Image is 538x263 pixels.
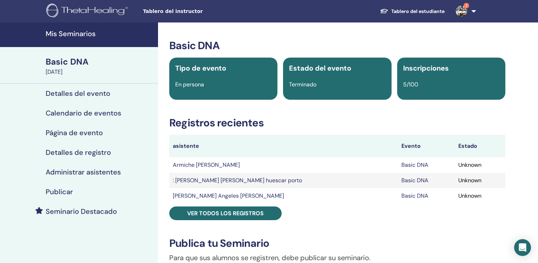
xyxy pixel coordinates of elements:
[398,135,455,157] th: Evento
[514,239,531,256] div: Open Intercom Messenger
[169,157,398,173] td: Armiche [PERSON_NAME]
[458,161,502,169] div: Unknown
[46,168,121,176] h4: Administrar asistentes
[403,81,418,88] span: 5/100
[175,81,204,88] span: En persona
[458,176,502,185] div: Unknown
[46,207,117,216] h4: Seminario Destacado
[46,4,130,19] img: logo.png
[46,89,110,98] h4: Detalles del evento
[46,148,111,157] h4: Detalles de registro
[398,173,455,188] td: Basic DNA
[169,117,505,129] h3: Registros recientes
[46,129,103,137] h4: Página de evento
[455,135,505,157] th: Estado
[46,68,154,76] div: [DATE]
[374,5,450,18] a: Tablero del estudiante
[169,188,398,204] td: [PERSON_NAME] Angeles [PERSON_NAME]
[169,237,505,250] h3: Publica tu Seminario
[380,8,388,14] img: graduation-cap-white.svg
[46,29,154,38] h4: Mis Seminarios
[169,173,398,188] td: : [PERSON_NAME] [PERSON_NAME] huescar porto
[398,188,455,204] td: Basic DNA
[169,252,505,263] p: Para que sus alumnos se registren, debe publicar su seminario.
[46,56,154,68] div: Basic DNA
[458,192,502,200] div: Unknown
[289,81,316,88] span: Terminado
[169,135,398,157] th: asistente
[398,157,455,173] td: Basic DNA
[169,206,282,220] a: Ver todos los registros
[456,6,467,17] img: default.jpg
[464,3,469,8] span: 3
[187,210,264,217] span: Ver todos los registros
[403,64,449,73] span: Inscripciones
[175,64,226,73] span: Tipo de evento
[41,56,158,76] a: Basic DNA[DATE]
[169,39,505,52] h3: Basic DNA
[143,8,248,15] span: Tablero del instructor
[46,109,121,117] h4: Calendario de eventos
[46,188,73,196] h4: Publicar
[289,64,351,73] span: Estado del evento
